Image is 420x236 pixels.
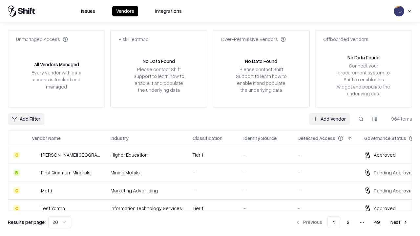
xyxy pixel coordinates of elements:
[13,152,20,158] div: C
[298,151,354,158] div: -
[77,6,99,16] button: Issues
[298,135,335,142] div: Detected Access
[374,205,396,212] div: Approved
[234,66,288,94] div: Please contact Shift Support to learn how to enable it and populate the underlying data
[34,61,79,68] div: All Vendors Managed
[111,151,182,158] div: Higher Education
[369,216,385,228] button: 49
[243,169,287,176] div: -
[32,169,38,176] img: First Quantum Minerals
[243,187,287,194] div: -
[41,151,100,158] div: [PERSON_NAME][GEOGRAPHIC_DATA]
[13,205,20,211] div: C
[41,187,52,194] div: Motti
[374,187,412,194] div: Pending Approval
[327,216,340,228] button: 1
[309,113,350,125] a: Add Vendor
[151,6,186,16] button: Integrations
[221,36,286,43] div: Over-Permissive Vendors
[111,135,129,142] div: Industry
[16,36,68,43] div: Unmanaged Access
[111,187,182,194] div: Marketing Advertising
[111,169,182,176] div: Mining Metals
[364,135,406,142] div: Governance Status
[143,58,175,65] div: No Data Found
[323,36,368,43] div: Offboarded Vendors
[243,151,287,158] div: -
[374,151,396,158] div: Approved
[8,113,44,125] button: Add Filter
[193,205,233,212] div: Tier 1
[13,169,20,176] div: B
[111,205,182,212] div: Information Technology Services
[112,6,138,16] button: Vendors
[32,187,38,194] img: Motti
[243,135,277,142] div: Identity Source
[387,216,412,228] button: Next
[298,169,354,176] div: -
[29,69,84,90] div: Every vendor with data access is tracked and managed
[245,58,277,65] div: No Data Found
[298,205,354,212] div: -
[118,36,149,43] div: Risk Heatmap
[193,169,233,176] div: -
[291,216,412,228] nav: pagination
[41,169,91,176] div: First Quantum Minerals
[8,219,46,226] p: Results per page:
[41,205,65,212] div: Test Yantra
[32,205,38,211] img: Test Yantra
[193,187,233,194] div: -
[347,54,380,61] div: No Data Found
[32,152,38,158] img: Reichman University
[132,66,186,94] div: Please contact Shift Support to learn how to enable it and populate the underlying data
[374,169,412,176] div: Pending Approval
[193,135,222,142] div: Classification
[298,187,354,194] div: -
[342,216,355,228] button: 2
[243,205,287,212] div: -
[32,135,61,142] div: Vendor Name
[386,115,412,122] div: 964 items
[336,62,391,97] div: Connect your procurement system to Shift to enable this widget and populate the underlying data
[193,151,233,158] div: Tier 1
[13,187,20,194] div: C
